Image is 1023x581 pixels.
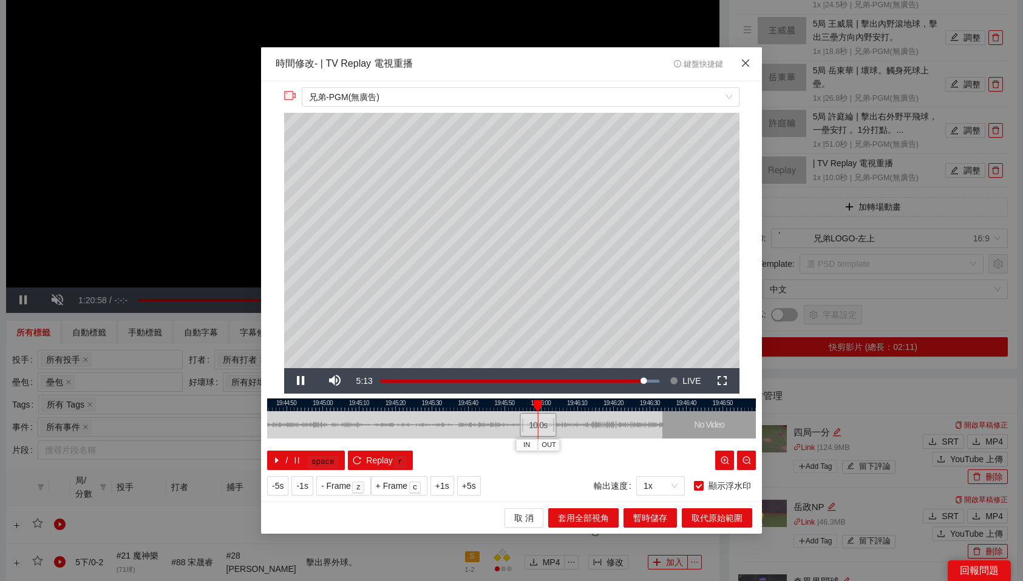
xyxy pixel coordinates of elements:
div: 時間修改 - | TV Replay 電視重播 [276,57,413,71]
button: 暫時儲存 [624,508,677,528]
span: 取代原始範圍 [692,511,743,525]
button: OUT [538,439,560,451]
button: zoom-in [715,451,734,470]
button: +1s [430,476,454,495]
button: reloadReplayr [348,451,413,470]
button: Seek to live, currently behind live [665,368,705,394]
button: caret-right/pausespace [267,451,345,470]
button: IN [516,439,538,451]
span: zoom-in [721,456,729,466]
label: 輸出速度 [594,476,636,495]
span: zoom-out [743,456,751,466]
button: +5s [457,476,481,495]
kbd: z [352,482,364,494]
span: / [286,454,288,467]
span: reload [353,456,361,466]
button: 取代原始範圍 [682,508,752,528]
div: 10.0 s [520,413,556,437]
button: Fullscreen [705,368,739,394]
button: 套用全部視角 [548,508,619,528]
button: + Framec [371,476,427,495]
span: +1s [435,479,449,492]
span: LIVE [682,368,701,394]
span: Replay [366,454,393,467]
div: 回報問題 [948,560,1011,581]
span: 兄弟-PGM(無廣告) [309,88,732,106]
span: - Frame [321,479,351,492]
span: info-circle [674,60,682,68]
kbd: space [308,456,338,468]
kbd: r [394,456,406,468]
span: 取 消 [514,511,534,525]
button: Pause [284,368,318,394]
span: +5s [462,479,476,492]
span: -1s [296,479,308,492]
button: zoom-out [737,451,756,470]
span: -5s [272,479,284,492]
span: + Frame [376,479,408,492]
button: - Framez [316,476,371,495]
div: Video Player [284,113,739,369]
span: video-camera [284,90,296,102]
button: Mute [318,368,352,394]
kbd: c [409,482,421,494]
button: -5s [267,476,288,495]
button: 取 消 [505,508,543,528]
span: 顯示浮水印 [704,479,756,492]
div: Progress Bar [381,380,660,382]
span: 套用全部視角 [558,511,609,525]
span: caret-right [273,456,281,466]
span: pause [293,456,301,466]
span: close [741,58,750,68]
span: OUT [542,440,556,451]
span: 5:13 [356,376,373,386]
button: Close [729,47,762,80]
span: IN [523,440,530,451]
button: -1s [291,476,313,495]
span: 鍵盤快捷鍵 [674,60,723,69]
span: 暫時儲存 [633,511,667,525]
span: 1x [644,477,678,495]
